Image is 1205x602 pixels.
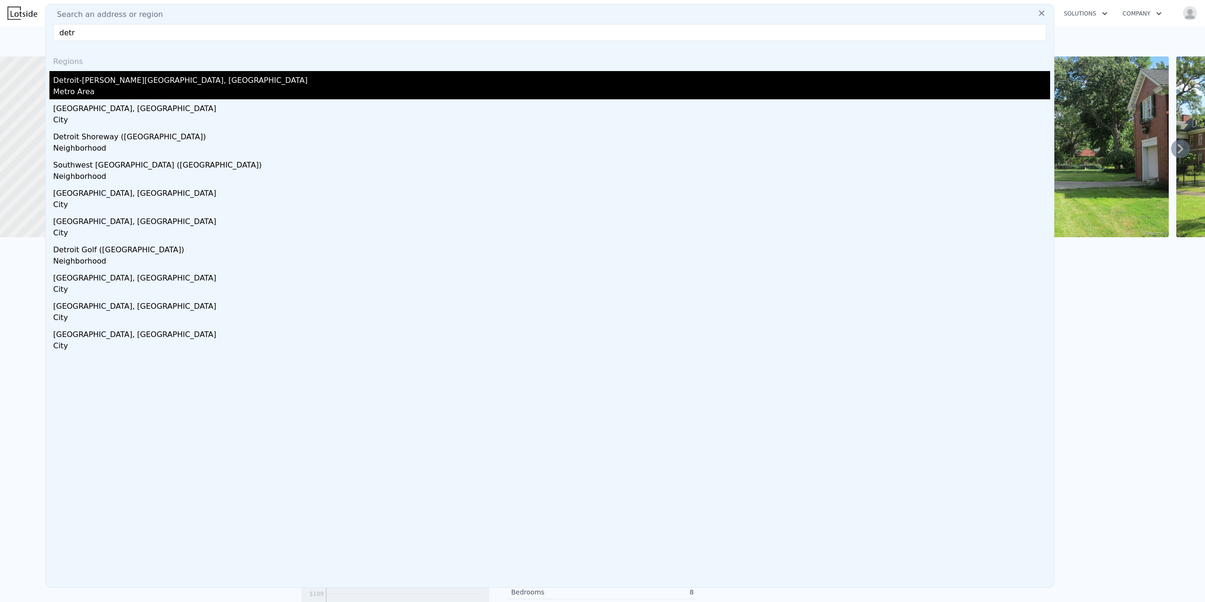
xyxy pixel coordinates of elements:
div: City [53,199,1050,212]
div: City [53,284,1050,297]
div: City [53,340,1050,353]
div: City [53,114,1050,128]
div: Bedrooms [511,587,602,597]
div: Neighborhood [53,171,1050,184]
div: City [53,312,1050,325]
div: Detroit Golf ([GEOGRAPHIC_DATA]) [53,241,1050,256]
img: Lotside [8,7,37,20]
tspan: $189 [309,591,324,597]
div: Metro Area [53,86,1050,99]
div: [GEOGRAPHIC_DATA], [GEOGRAPHIC_DATA] [53,212,1050,227]
input: Enter an address, city, region, neighborhood or zip code [53,24,1046,41]
div: [GEOGRAPHIC_DATA], [GEOGRAPHIC_DATA] [53,184,1050,199]
div: [GEOGRAPHIC_DATA], [GEOGRAPHIC_DATA] [53,297,1050,312]
span: Search an address or region [49,9,163,20]
div: Neighborhood [53,256,1050,269]
div: [GEOGRAPHIC_DATA], [GEOGRAPHIC_DATA] [53,269,1050,284]
div: Detroit-[PERSON_NAME][GEOGRAPHIC_DATA], [GEOGRAPHIC_DATA] [53,71,1050,86]
div: [GEOGRAPHIC_DATA], [GEOGRAPHIC_DATA] [53,99,1050,114]
button: Solutions [1056,5,1115,22]
div: Detroit Shoreway ([GEOGRAPHIC_DATA]) [53,128,1050,143]
div: Neighborhood [53,143,1050,156]
button: Company [1115,5,1169,22]
div: Southwest [GEOGRAPHIC_DATA] ([GEOGRAPHIC_DATA]) [53,156,1050,171]
div: [GEOGRAPHIC_DATA], [GEOGRAPHIC_DATA] [53,325,1050,340]
div: City [53,227,1050,241]
img: avatar [1182,6,1197,21]
div: Regions [49,48,1050,71]
div: 8 [602,587,694,597]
